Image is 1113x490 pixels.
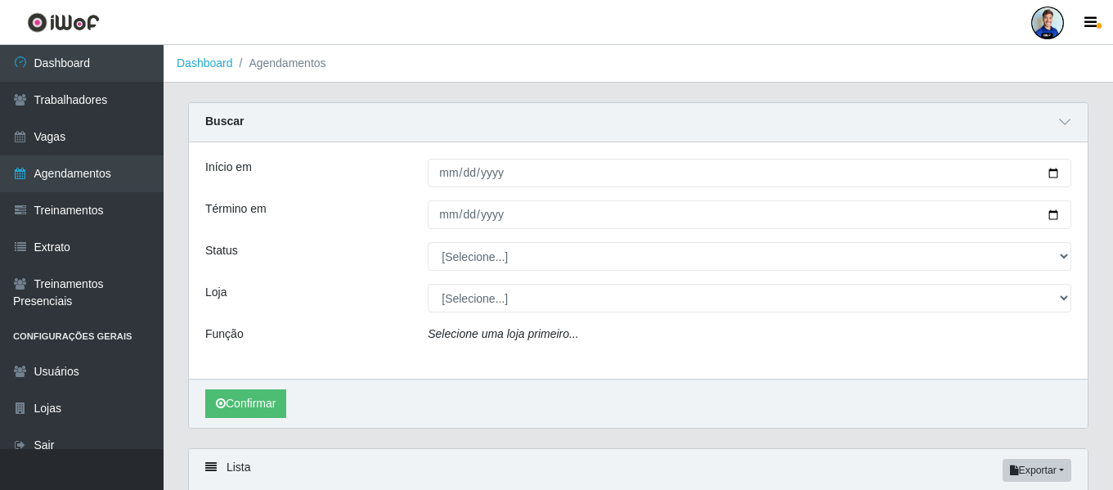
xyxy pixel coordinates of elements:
[205,115,244,128] strong: Buscar
[233,55,326,72] li: Agendamentos
[205,200,267,218] label: Término em
[205,159,252,176] label: Início em
[205,284,227,301] label: Loja
[428,200,1071,229] input: 00/00/0000
[1003,459,1071,482] button: Exportar
[27,12,100,33] img: CoreUI Logo
[205,242,238,259] label: Status
[428,327,578,340] i: Selecione uma loja primeiro...
[164,45,1113,83] nav: breadcrumb
[205,326,244,343] label: Função
[428,159,1071,187] input: 00/00/0000
[177,56,233,70] a: Dashboard
[205,389,286,418] button: Confirmar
